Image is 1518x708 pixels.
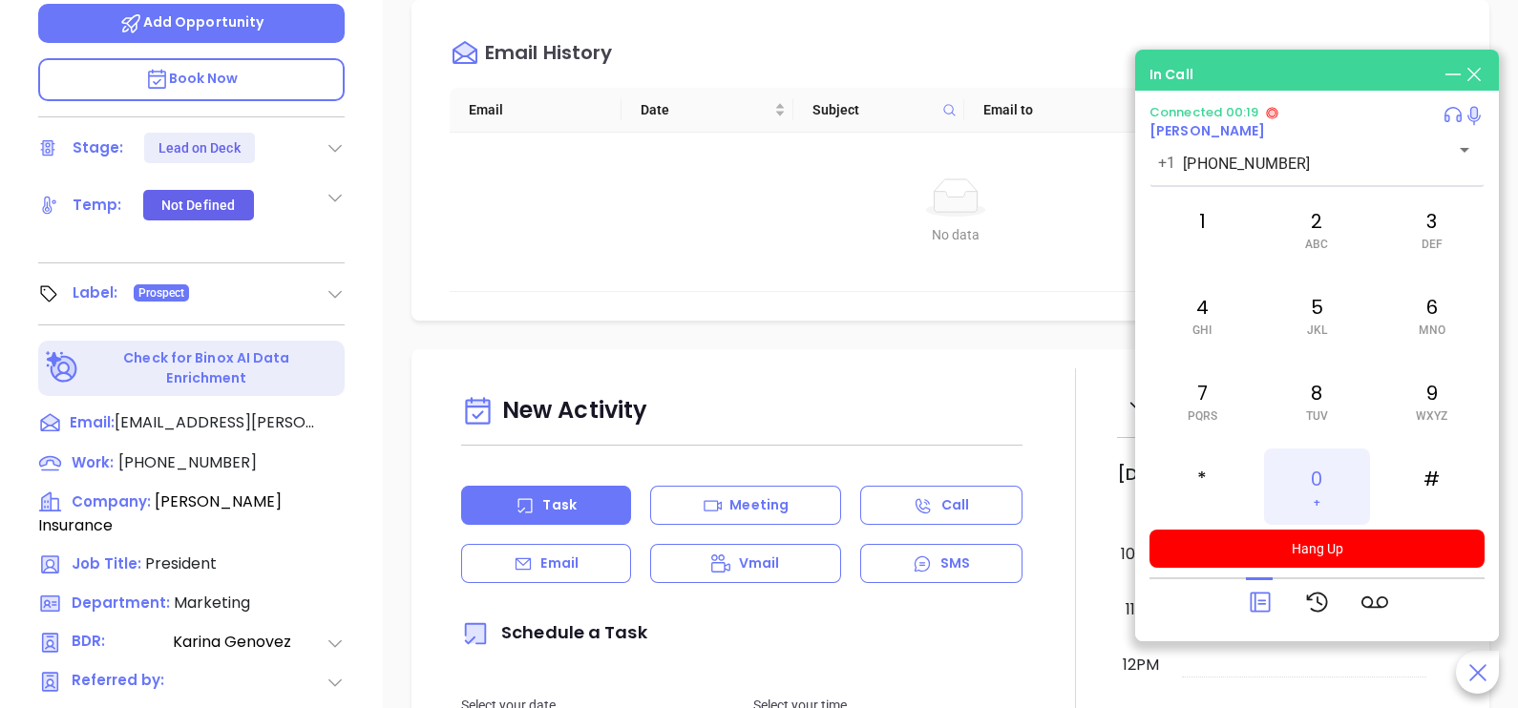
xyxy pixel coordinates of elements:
span: WXYZ [1416,409,1447,423]
span: Email: [70,411,115,436]
span: Referred by: [72,670,171,694]
input: Enter phone number or name [1183,155,1423,173]
span: Connected [1149,103,1222,121]
span: Work: [72,452,114,472]
span: Company: [72,491,151,511]
div: 8 [1264,363,1369,439]
span: President [145,552,217,574]
span: JKL [1307,323,1327,337]
span: + [1314,495,1320,509]
div: New Activity [461,387,1023,436]
div: Label: [73,279,118,307]
p: Email [540,553,579,573]
span: Karina Genovez [173,631,326,655]
span: Date [641,99,770,120]
p: Meeting [729,495,789,515]
div: 1 [1149,191,1254,267]
span: BDR: [72,631,171,655]
span: Marketing [174,592,250,614]
span: 00:19 [1226,103,1259,121]
div: 9 [1380,363,1485,439]
img: Ai-Enrich-DaqCidB-.svg [46,351,79,385]
div: 7 [1149,363,1254,439]
span: Book Now [145,69,239,88]
p: Vmail [739,553,780,573]
div: 11am [1122,598,1163,621]
span: TUV [1306,409,1328,423]
button: Hang Up [1149,530,1485,568]
div: In Call [1149,65,1193,85]
p: Check for Binox AI Data Enrichment [82,348,331,388]
div: # [1380,448,1485,525]
div: 12pm [1119,654,1163,677]
div: 6 [1380,277,1485,353]
span: Job Title: [72,553,141,573]
th: Date [622,88,793,133]
button: Open [1451,136,1478,163]
div: Email History [485,43,612,69]
span: MNO [1419,323,1445,337]
span: Schedule a Task [461,620,647,644]
div: No data [473,224,1439,245]
p: +1 [1158,152,1175,175]
span: GHI [1192,323,1212,337]
span: Subject [812,99,936,120]
span: DEF [1422,238,1443,251]
div: Not Defined [161,190,235,220]
p: SMS [940,553,970,573]
div: Stage: [73,134,124,162]
p: Call [941,495,969,515]
p: Task [542,495,576,515]
div: 3 [1380,191,1485,267]
span: [PERSON_NAME] Insurance [38,490,282,536]
div: 0 [1264,448,1369,525]
span: ABC [1305,238,1328,251]
span: [EMAIL_ADDRESS][PERSON_NAME][DOMAIN_NAME] [115,411,315,434]
div: Lead on Deck [158,133,241,163]
span: Add Opportunity [119,12,264,31]
th: Email to [964,88,1136,133]
th: Email [450,88,622,133]
h2: [DATE] [1117,464,1178,485]
div: 4 [1149,277,1254,353]
div: 10am [1117,543,1163,566]
div: 2 [1264,191,1369,267]
span: Prospect [138,282,185,303]
span: Department: [72,593,170,613]
div: 5 [1264,277,1369,353]
span: PQRS [1188,409,1217,423]
a: [PERSON_NAME] [1149,121,1265,140]
span: [PHONE_NUMBER] [118,451,257,473]
div: Temp: [73,191,122,219]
